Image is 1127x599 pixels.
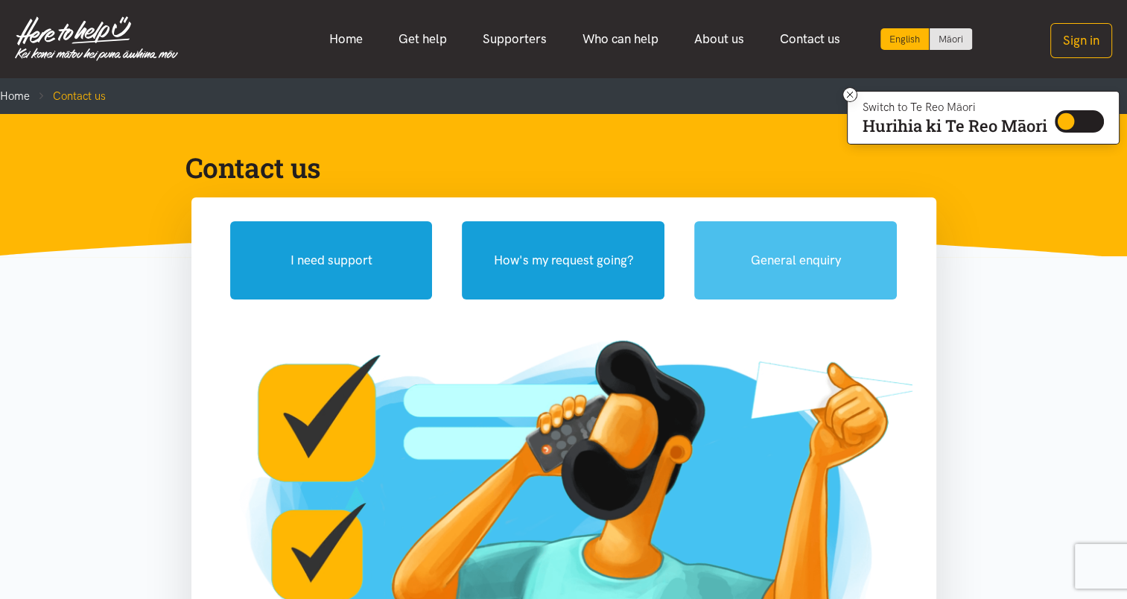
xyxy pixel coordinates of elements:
[462,221,664,299] button: How's my request going?
[676,23,762,55] a: About us
[230,221,433,299] button: I need support
[565,23,676,55] a: Who can help
[311,23,381,55] a: Home
[30,87,106,105] li: Contact us
[185,150,918,186] h1: Contact us
[930,28,972,50] a: Switch to Te Reo Māori
[880,28,930,50] div: Current language
[694,221,897,299] button: General enquiry
[880,28,973,50] div: Language toggle
[863,103,1047,112] p: Switch to Te Reo Māori
[381,23,465,55] a: Get help
[1050,23,1112,58] button: Sign in
[465,23,565,55] a: Supporters
[15,16,178,61] img: Home
[762,23,858,55] a: Contact us
[863,119,1047,133] p: Hurihia ki Te Reo Māori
